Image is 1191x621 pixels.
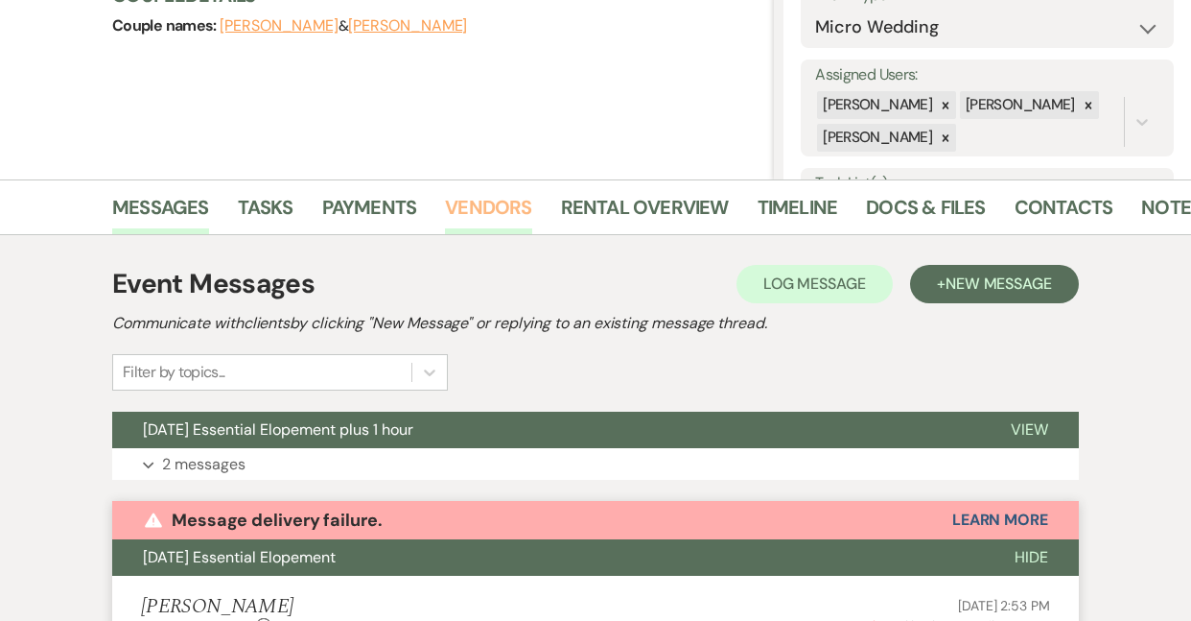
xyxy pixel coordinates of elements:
div: [PERSON_NAME] [817,91,935,119]
h2: Communicate with clients by clicking "New Message" or replying to an existing message thread. [112,312,1079,335]
h5: [PERSON_NAME] [141,595,293,619]
label: Assigned Users: [815,61,1159,89]
div: [PERSON_NAME] [960,91,1078,119]
a: Payments [322,192,417,234]
button: Hide [984,539,1079,576]
a: Tasks [238,192,293,234]
button: [PERSON_NAME] [220,18,339,34]
button: [DATE] Essential Elopement plus 1 hour [112,412,980,448]
span: Hide [1015,547,1048,567]
span: & [220,16,467,36]
p: 2 messages [162,452,245,477]
span: New Message [946,274,1052,294]
span: View [1011,419,1048,440]
span: Couple names: [112,15,220,36]
h1: Event Messages [112,264,315,304]
button: 2 messages [112,448,1079,481]
span: [DATE] 2:53 PM [958,597,1050,614]
button: [DATE] Essential Elopement [112,539,984,576]
a: Timeline [758,192,838,234]
a: Messages [112,192,209,234]
a: Contacts [1015,192,1113,234]
button: Learn More [952,513,1048,528]
label: Task List(s): [815,170,1159,198]
button: +New Message [910,265,1079,303]
button: View [980,412,1079,448]
p: Message delivery failure. [172,506,383,535]
a: Rental Overview [561,192,729,234]
span: Log Message [763,274,866,294]
span: [DATE] Essential Elopement plus 1 hour [143,419,413,440]
span: [DATE] Essential Elopement [143,547,336,567]
a: Docs & Files [866,192,985,234]
div: [PERSON_NAME] [817,124,935,152]
button: [PERSON_NAME] [348,18,467,34]
button: Log Message [736,265,893,303]
div: Filter by topics... [123,361,225,384]
a: Vendors [445,192,531,234]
